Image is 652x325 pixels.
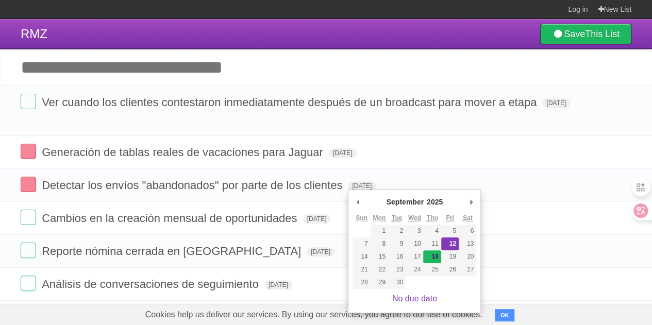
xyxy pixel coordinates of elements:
abbr: Sunday [356,214,367,222]
button: 14 [353,250,370,263]
button: 6 [459,225,476,237]
button: OK [495,309,515,321]
button: 27 [459,263,476,276]
button: 20 [459,250,476,263]
a: SaveThis List [540,24,631,44]
button: Previous Month [353,194,363,210]
button: 28 [353,276,370,289]
abbr: Friday [446,214,454,222]
label: Done [21,94,36,109]
abbr: Monday [373,214,386,222]
button: 17 [406,250,423,263]
button: 1 [371,225,388,237]
button: 9 [388,237,406,250]
span: [DATE] [264,280,292,289]
button: 23 [388,263,406,276]
abbr: Wednesday [408,214,421,222]
button: 29 [371,276,388,289]
button: 15 [371,250,388,263]
span: Detectar los envíos "abandonados" por parte de los clientes [42,179,345,192]
span: [DATE] [329,148,357,158]
button: 7 [353,237,370,250]
button: 4 [423,225,441,237]
button: 30 [388,276,406,289]
button: 3 [406,225,423,237]
div: 2025 [425,194,444,210]
button: 8 [371,237,388,250]
label: Done [21,177,36,192]
span: Análisis de conversaciones de seguimiento [42,278,261,290]
div: September [385,194,425,210]
abbr: Thursday [427,214,438,222]
button: 22 [371,263,388,276]
button: Next Month [466,194,476,210]
b: This List [585,29,620,39]
span: [DATE] [542,98,570,108]
button: 24 [406,263,423,276]
span: Reporte nómina cerrada en [GEOGRAPHIC_DATA] [42,245,304,258]
abbr: Saturday [463,214,473,222]
button: 26 [441,263,459,276]
button: 21 [353,263,370,276]
label: Done [21,276,36,291]
button: 13 [459,237,476,250]
label: Done [21,243,36,258]
button: 2 [388,225,406,237]
button: 16 [388,250,406,263]
label: Done [21,144,36,159]
button: 25 [423,263,441,276]
span: Generación de tablas reales de vacaciones para Jaguar [42,146,325,159]
span: [DATE] [303,214,331,224]
span: [DATE] [348,181,376,191]
label: Done [21,210,36,225]
span: [DATE] [307,247,335,256]
button: 5 [441,225,459,237]
button: 10 [406,237,423,250]
span: Cambios en la creación mensual de oportunidades [42,212,299,225]
span: Ver cuando los clientes contestaron inmediatamente después de un broadcast para mover a etapa [42,96,539,109]
span: Cookies help us deliver our services. By using our services, you agree to our use of cookies. [135,304,493,325]
span: RMZ [21,27,47,41]
button: 12 [441,237,459,250]
button: 19 [441,250,459,263]
button: 11 [423,237,441,250]
abbr: Tuesday [392,214,402,222]
a: No due date [392,294,437,303]
button: 18 [423,250,441,263]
